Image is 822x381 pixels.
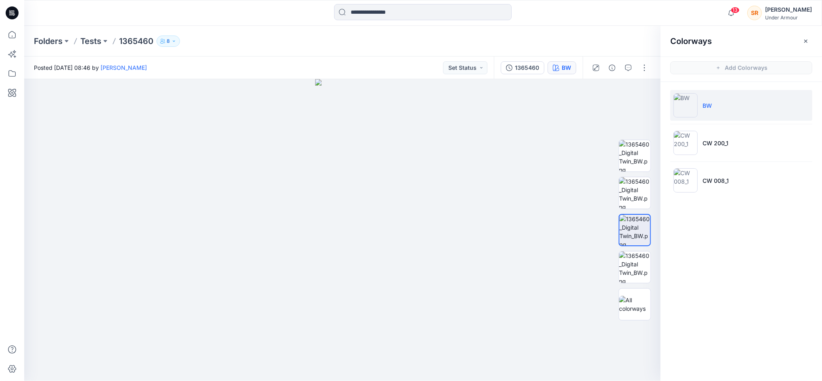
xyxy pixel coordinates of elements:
[673,93,698,117] img: BW
[34,63,147,72] span: Posted [DATE] 08:46 by
[515,63,539,72] div: 1365460
[619,251,650,283] img: 1365460_Digital Twin_BW.png
[619,177,650,209] img: 1365460_Digital Twin_BW.png
[157,36,180,47] button: 8
[119,36,153,47] p: 1365460
[703,101,712,110] p: BW
[315,79,370,381] img: eyJhbGciOiJIUzI1NiIsImtpZCI6IjAiLCJzbHQiOiJzZXMiLCJ0eXAiOiJKV1QifQ.eyJkYXRhIjp7InR5cGUiOiJzdG9yYW...
[606,61,619,74] button: Details
[673,168,698,193] img: CW 008_1
[100,64,147,71] a: [PERSON_NAME]
[619,140,650,172] img: 1365460_Digital Twin_BW.png
[619,296,650,313] img: All colorways
[765,5,812,15] div: [PERSON_NAME]
[673,131,698,155] img: CW 200_1
[670,36,712,46] h2: Colorways
[501,61,544,74] button: 1365460
[703,176,729,185] p: CW 008_1
[619,215,650,245] img: 1365460_Digital Twin_BW.png
[765,15,812,21] div: Under Armour
[562,63,571,72] div: BW
[34,36,63,47] a: Folders
[703,139,728,147] p: CW 200_1
[80,36,101,47] a: Tests
[731,7,740,13] span: 13
[167,37,170,46] p: 8
[747,6,762,20] div: SR
[548,61,576,74] button: BW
